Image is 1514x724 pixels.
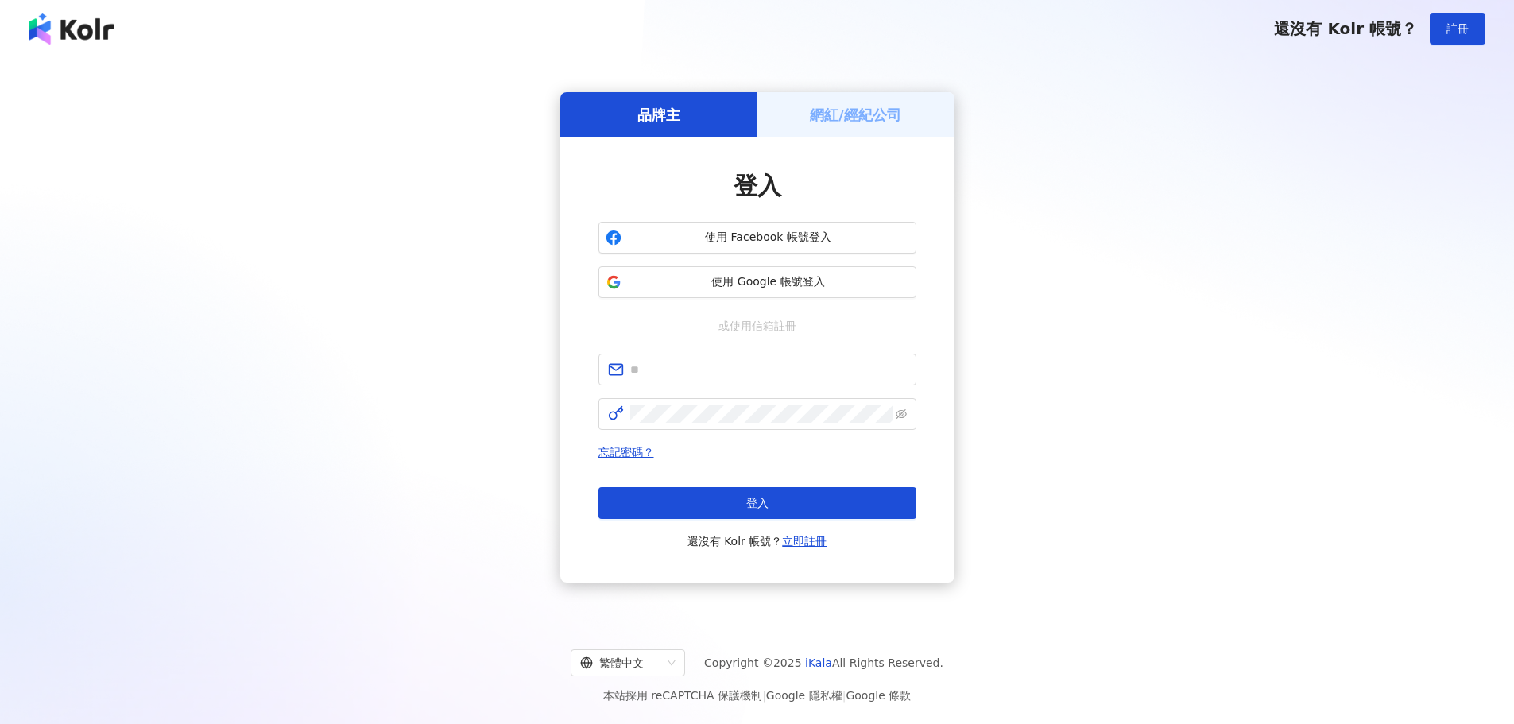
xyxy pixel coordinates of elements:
[580,650,661,676] div: 繁體中文
[628,274,909,290] span: 使用 Google 帳號登入
[704,653,943,672] span: Copyright © 2025 All Rights Reserved.
[805,656,832,669] a: iKala
[842,689,846,702] span: |
[766,689,842,702] a: Google 隱私權
[846,689,911,702] a: Google 條款
[603,686,911,705] span: 本站採用 reCAPTCHA 保護機制
[707,317,807,335] span: 或使用信箱註冊
[687,532,827,551] span: 還沒有 Kolr 帳號？
[782,535,827,548] a: 立即註冊
[734,172,781,199] span: 登入
[746,497,769,509] span: 登入
[598,446,654,459] a: 忘記密碼？
[1446,22,1469,35] span: 註冊
[1274,19,1417,38] span: 還沒有 Kolr 帳號？
[762,689,766,702] span: |
[598,266,916,298] button: 使用 Google 帳號登入
[810,105,901,125] h5: 網紅/經紀公司
[628,230,909,246] span: 使用 Facebook 帳號登入
[29,13,114,45] img: logo
[1430,13,1485,45] button: 註冊
[896,408,907,420] span: eye-invisible
[598,222,916,254] button: 使用 Facebook 帳號登入
[598,487,916,519] button: 登入
[637,105,680,125] h5: 品牌主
